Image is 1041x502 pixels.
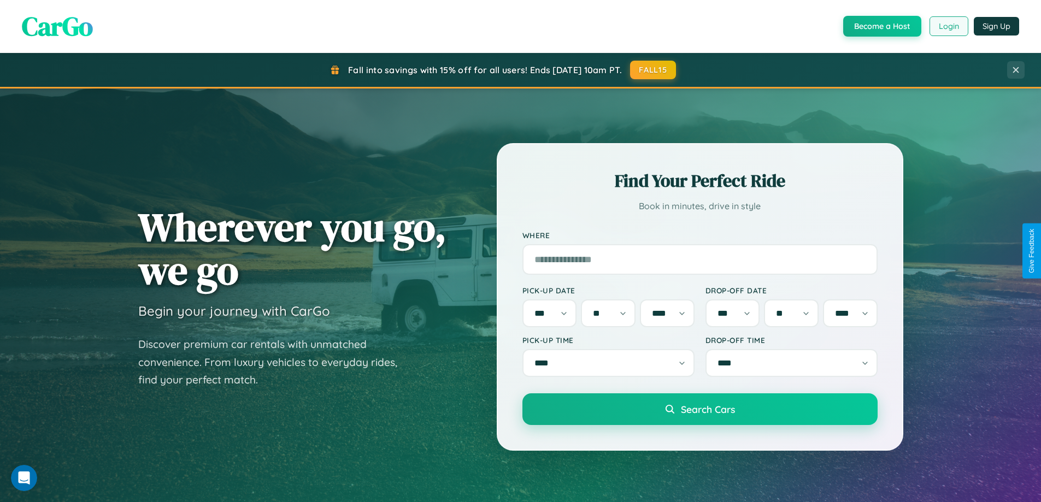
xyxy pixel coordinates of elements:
span: Fall into savings with 15% off for all users! Ends [DATE] 10am PT. [348,64,622,75]
p: Discover premium car rentals with unmatched convenience. From luxury vehicles to everyday rides, ... [138,335,411,389]
h2: Find Your Perfect Ride [522,169,878,193]
button: Login [930,16,968,36]
span: CarGo [22,8,93,44]
button: Sign Up [974,17,1019,36]
h1: Wherever you go, we go [138,205,446,292]
label: Drop-off Time [705,335,878,345]
label: Drop-off Date [705,286,878,295]
label: Pick-up Date [522,286,695,295]
button: FALL15 [630,61,676,79]
label: Where [522,231,878,240]
button: Become a Host [843,16,921,37]
iframe: Intercom live chat [11,465,37,491]
label: Pick-up Time [522,335,695,345]
p: Book in minutes, drive in style [522,198,878,214]
h3: Begin your journey with CarGo [138,303,330,319]
div: Give Feedback [1028,229,1036,273]
span: Search Cars [681,403,735,415]
button: Search Cars [522,393,878,425]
